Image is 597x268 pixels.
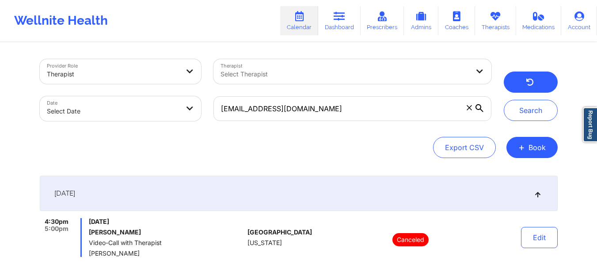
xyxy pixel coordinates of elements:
[89,250,244,257] span: [PERSON_NAME]
[561,6,597,35] a: Account
[54,189,75,198] span: [DATE]
[280,6,318,35] a: Calendar
[392,233,429,246] p: Canceled
[318,6,361,35] a: Dashboard
[516,6,562,35] a: Medications
[506,137,558,158] button: +Book
[518,145,525,150] span: +
[404,6,438,35] a: Admins
[89,239,244,246] span: Video-Call with Therapist
[247,239,282,246] span: [US_STATE]
[47,64,179,84] div: Therapist
[361,6,404,35] a: Prescribers
[583,107,597,142] a: Report Bug
[247,229,312,236] span: [GEOGRAPHIC_DATA]
[433,137,496,158] button: Export CSV
[521,227,558,248] button: Edit
[438,6,475,35] a: Coaches
[475,6,516,35] a: Therapists
[89,218,244,225] span: [DATE]
[47,102,179,121] div: Select Date
[213,96,491,121] input: Search by patient email
[45,218,68,225] span: 4:30pm
[45,225,68,232] span: 5:00pm
[89,229,244,236] h6: [PERSON_NAME]
[504,100,558,121] button: Search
